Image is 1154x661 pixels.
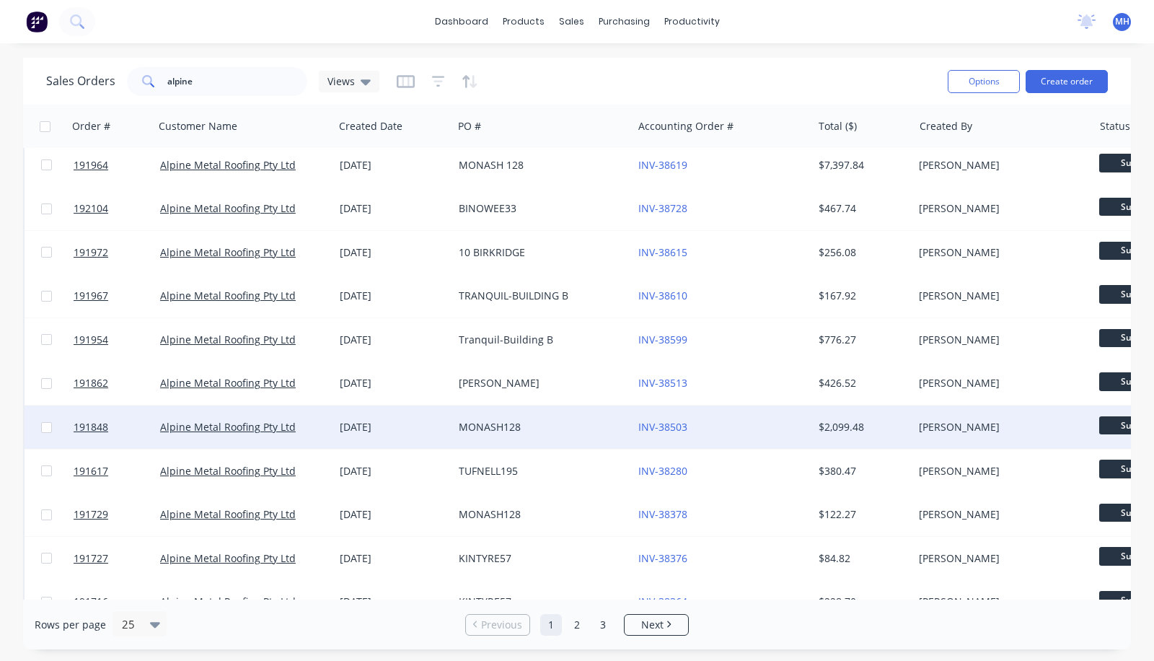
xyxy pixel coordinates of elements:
[459,507,619,522] div: MONASH128
[459,376,619,390] div: [PERSON_NAME]
[340,464,447,478] div: [DATE]
[74,507,108,522] span: 191729
[919,158,1079,172] div: [PERSON_NAME]
[160,245,296,259] a: Alpine Metal Roofing Pty Ltd
[919,245,1079,260] div: [PERSON_NAME]
[74,420,108,434] span: 191848
[638,376,687,390] a: INV-38513
[819,201,903,216] div: $467.74
[340,376,447,390] div: [DATE]
[340,201,447,216] div: [DATE]
[638,289,687,302] a: INV-38610
[167,67,308,96] input: Search...
[459,614,695,636] ul: Pagination
[340,507,447,522] div: [DATE]
[638,119,734,133] div: Accounting Order #
[819,289,903,303] div: $167.92
[919,201,1079,216] div: [PERSON_NAME]
[74,231,160,274] a: 191972
[74,376,108,390] span: 191862
[466,618,529,632] a: Previous page
[638,551,687,565] a: INV-38376
[74,406,160,449] a: 191848
[819,333,903,347] div: $776.27
[340,595,447,609] div: [DATE]
[638,245,687,259] a: INV-38615
[340,551,447,566] div: [DATE]
[919,551,1079,566] div: [PERSON_NAME]
[819,595,903,609] div: $228.70
[638,333,687,346] a: INV-38599
[74,537,160,580] a: 191727
[160,464,296,478] a: Alpine Metal Roofing Pty Ltd
[540,614,562,636] a: Page 1 is your current page
[74,450,160,493] a: 191617
[919,464,1079,478] div: [PERSON_NAME]
[819,376,903,390] div: $426.52
[160,201,296,215] a: Alpine Metal Roofing Pty Ltd
[74,201,108,216] span: 192104
[459,595,619,609] div: KINTYRE57
[481,618,522,632] span: Previous
[74,333,108,347] span: 191954
[919,333,1079,347] div: [PERSON_NAME]
[74,493,160,536] a: 191729
[592,614,614,636] a: Page 3
[1026,70,1108,93] button: Create order
[819,119,857,133] div: Total ($)
[919,507,1079,522] div: [PERSON_NAME]
[159,119,237,133] div: Customer Name
[919,376,1079,390] div: [PERSON_NAME]
[160,595,296,608] a: Alpine Metal Roofing Pty Ltd
[459,551,619,566] div: KINTYRE57
[26,11,48,32] img: Factory
[340,289,447,303] div: [DATE]
[160,376,296,390] a: Alpine Metal Roofing Pty Ltd
[74,144,160,187] a: 191964
[459,464,619,478] div: TUFNELL195
[625,618,688,632] a: Next page
[948,70,1020,93] button: Options
[459,333,619,347] div: Tranquil-Building B
[74,595,108,609] span: 191716
[74,245,108,260] span: 191972
[74,464,108,478] span: 191617
[566,614,588,636] a: Page 2
[819,420,903,434] div: $2,099.48
[919,420,1079,434] div: [PERSON_NAME]
[459,289,619,303] div: TRANQUIL-BUILDING B
[74,274,160,318] a: 191967
[74,187,160,230] a: 192104
[819,245,903,260] div: $256.08
[74,580,160,623] a: 191716
[638,595,687,608] a: INV-38364
[160,333,296,346] a: Alpine Metal Roofing Pty Ltd
[340,158,447,172] div: [DATE]
[46,74,115,88] h1: Sales Orders
[74,318,160,362] a: 191954
[459,420,619,434] div: MONASH128
[638,420,687,434] a: INV-38503
[74,158,108,172] span: 191964
[1115,15,1129,28] span: MH
[552,11,591,32] div: sales
[638,507,687,521] a: INV-38378
[340,333,447,347] div: [DATE]
[657,11,727,32] div: productivity
[160,158,296,172] a: Alpine Metal Roofing Pty Ltd
[160,551,296,565] a: Alpine Metal Roofing Pty Ltd
[74,362,160,405] a: 191862
[74,289,108,303] span: 191967
[72,119,110,133] div: Order #
[339,119,402,133] div: Created Date
[160,507,296,521] a: Alpine Metal Roofing Pty Ltd
[591,11,657,32] div: purchasing
[428,11,495,32] a: dashboard
[919,289,1079,303] div: [PERSON_NAME]
[819,158,903,172] div: $7,397.84
[638,464,687,478] a: INV-38280
[495,11,552,32] div: products
[459,245,619,260] div: 10 BIRKRIDGE
[638,158,687,172] a: INV-38619
[641,618,664,632] span: Next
